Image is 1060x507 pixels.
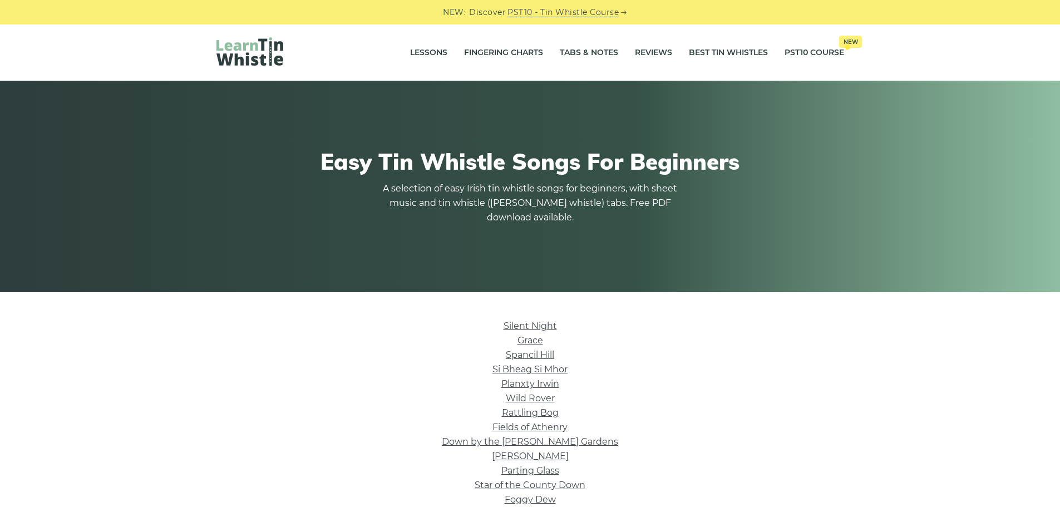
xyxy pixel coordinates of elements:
[504,321,557,331] a: Silent Night
[380,181,681,225] p: A selection of easy Irish tin whistle songs for beginners, with sheet music and tin whistle ([PER...
[475,480,585,490] a: Star of the County Down
[517,335,543,346] a: Grace
[689,39,768,67] a: Best Tin Whistles
[502,407,559,418] a: Rattling Bog
[839,36,862,48] span: New
[505,494,556,505] a: Foggy Dew
[635,39,672,67] a: Reviews
[442,436,618,447] a: Down by the [PERSON_NAME] Gardens
[501,378,559,389] a: Planxty Irwin
[216,148,844,175] h1: Easy Tin Whistle Songs For Beginners
[560,39,618,67] a: Tabs & Notes
[464,39,543,67] a: Fingering Charts
[492,422,568,432] a: Fields of Athenry
[492,364,568,375] a: Si­ Bheag Si­ Mhor
[506,350,554,360] a: Spancil Hill
[501,465,559,476] a: Parting Glass
[492,451,569,461] a: [PERSON_NAME]
[506,393,555,403] a: Wild Rover
[216,37,283,66] img: LearnTinWhistle.com
[785,39,844,67] a: PST10 CourseNew
[410,39,447,67] a: Lessons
